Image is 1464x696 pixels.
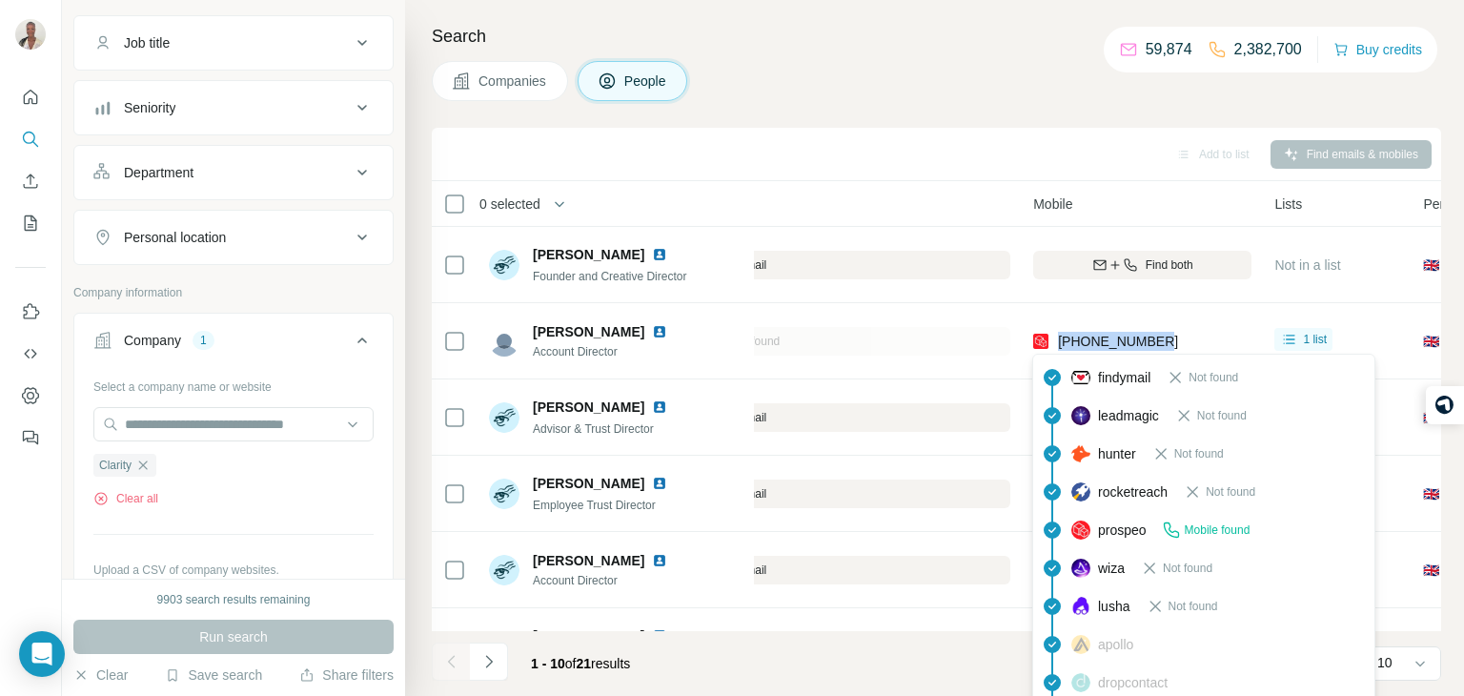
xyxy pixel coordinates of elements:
span: [PERSON_NAME] [533,474,644,493]
img: provider rocketreach logo [1071,482,1090,502]
h4: Search [432,23,1441,50]
button: My lists [15,206,46,240]
button: Navigate to next page [470,643,508,681]
span: 1 - 10 [531,656,565,671]
button: Buy credits [1333,36,1422,63]
span: Mobile [1033,194,1072,214]
span: Mobile found [1185,522,1250,539]
div: Personal location [124,228,226,247]
span: Not found [1163,560,1212,577]
span: 🇬🇧 [1423,484,1439,503]
p: 2,382,700 [1234,38,1302,61]
div: 1 [193,332,214,349]
span: [PERSON_NAME] [533,245,644,264]
span: findymail [1098,368,1150,387]
div: Department [124,163,193,182]
span: leadmagic [1098,406,1159,425]
img: Avatar [489,402,519,433]
button: Clear [73,665,128,685]
span: [PERSON_NAME] [533,322,644,341]
img: provider prospeo logo [1071,521,1090,540]
span: Companies [478,72,548,91]
button: Use Surfe on LinkedIn [15,295,46,329]
span: apollo [1098,635,1133,654]
span: dropcontact [1098,673,1168,692]
button: Find both [1033,251,1251,279]
p: Upload a CSV of company websites. [93,562,374,579]
span: Account Director [533,343,690,360]
button: Clear all [93,490,158,507]
span: 🇬🇧 [1423,256,1439,275]
span: Not found [1197,407,1247,424]
span: 0 selected [479,194,540,214]
span: rocketreach [1098,482,1168,502]
span: Not found [1189,369,1238,386]
span: lusha [1098,597,1129,616]
img: LinkedIn logo [652,553,667,568]
div: Open Intercom Messenger [19,631,65,677]
button: Share filters [299,665,394,685]
img: provider dropcontact logo [1071,673,1090,692]
img: provider prospeo logo [1033,332,1048,351]
p: 59,874 [1146,38,1192,61]
div: Job title [124,33,170,52]
div: Seniority [124,98,175,117]
span: 🇬🇧 [1423,408,1439,427]
span: 🇬🇧 [1423,332,1439,351]
span: prospeo [1098,521,1147,540]
span: hunter [1098,444,1136,463]
button: Department [74,150,393,195]
span: Not found [1169,598,1218,615]
div: Company [124,331,181,350]
span: 🇬🇧 [1423,561,1439,580]
span: Not found [1174,445,1224,462]
span: Founder and Creative Director [533,270,686,283]
button: Company1 [74,317,393,371]
span: Find both [1146,256,1193,274]
img: LinkedIn logo [652,324,667,339]
span: [PHONE_NUMBER] [1058,334,1178,349]
p: 10 [1377,653,1393,672]
img: Avatar [489,326,519,357]
span: Clarity [99,457,132,474]
span: People [624,72,668,91]
img: provider leadmagic logo [1071,406,1090,425]
img: provider findymail logo [1071,368,1090,387]
img: provider wiza logo [1071,559,1090,578]
img: Avatar [489,250,519,280]
span: [PERSON_NAME] [533,398,644,417]
img: Avatar [489,555,519,585]
img: LinkedIn logo [652,399,667,415]
img: LinkedIn logo [652,476,667,491]
button: Job title [74,20,393,66]
span: Lists [1274,194,1302,214]
span: of [565,656,577,671]
span: 21 [577,656,592,671]
img: provider lusha logo [1071,597,1090,616]
span: 1 list [1303,331,1327,348]
button: Dashboard [15,379,46,413]
img: LinkedIn logo [652,628,667,644]
img: Avatar [489,631,519,662]
button: Quick start [15,80,46,114]
img: Avatar [489,479,519,509]
div: 9903 search results remaining [157,591,311,608]
div: Select a company name or website [93,371,374,396]
button: Personal location [74,215,393,260]
button: Search [15,122,46,156]
span: Not in a list [1274,257,1340,273]
button: Enrich CSV [15,164,46,198]
button: Save search [165,665,262,685]
img: Avatar [15,19,46,50]
img: LinkedIn logo [652,247,667,262]
button: Feedback [15,420,46,455]
span: Not found [1206,483,1255,501]
span: Account Director [533,572,690,589]
span: [PERSON_NAME] [533,551,644,570]
button: Seniority [74,85,393,131]
span: Advisor & Trust Director [533,422,654,436]
img: provider apollo logo [1071,635,1090,654]
p: Company information [73,284,394,301]
span: Employee Trust Director [533,499,656,512]
button: Use Surfe API [15,337,46,371]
